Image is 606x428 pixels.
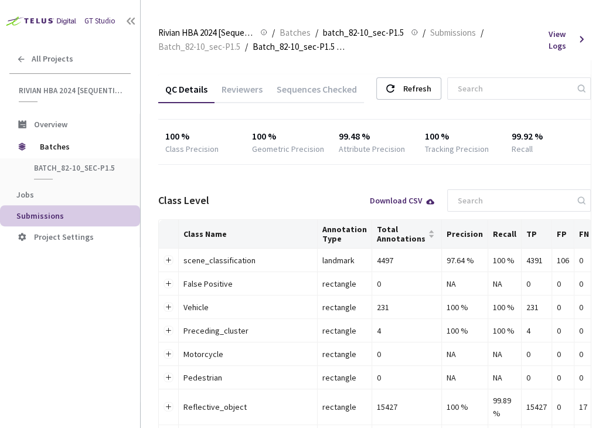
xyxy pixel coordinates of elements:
[164,402,173,412] button: Expand row
[34,232,94,242] span: Project Settings
[322,277,367,290] div: rectangle
[322,301,367,314] div: rectangle
[158,26,253,40] span: Rivian HBA 2024 [Sequential]
[493,301,516,314] div: 100 %
[403,78,431,99] div: Refresh
[183,277,312,290] div: False Positive
[377,301,437,314] div: 231
[512,129,584,143] div: 99.92 %
[493,348,516,361] div: NA
[179,220,318,249] th: Class Name
[425,129,497,143] div: 100 %
[526,400,547,413] div: 15427
[164,278,173,288] button: Expand row
[579,277,589,290] div: 0
[40,135,120,158] span: Batches
[557,277,569,290] div: 0
[493,277,516,290] div: NA
[526,254,547,267] div: 4391
[526,371,547,384] div: 0
[493,254,516,267] div: 100 %
[322,371,367,384] div: rectangle
[252,143,324,155] div: Geometric Precision
[183,254,312,267] div: scene_classification
[481,26,484,40] li: /
[370,196,435,205] div: Download CSV
[493,324,516,337] div: 100 %
[32,54,73,64] span: All Projects
[164,372,173,382] button: Expand row
[423,26,425,40] li: /
[164,349,173,358] button: Expand row
[447,301,483,314] div: 100 %
[372,220,442,249] th: Total Annotations
[322,348,367,361] div: rectangle
[425,143,489,155] div: Tracking Precision
[165,129,237,143] div: 100 %
[253,40,348,54] span: Batch_82-10_sec-P1.5 QC - [DATE]
[377,324,437,337] div: 4
[270,83,364,103] div: Sequences Checked
[493,394,516,420] div: 99.89 %
[447,400,483,413] div: 100 %
[377,348,437,361] div: 0
[183,348,312,361] div: Motorcycle
[277,26,313,39] a: Batches
[447,277,483,290] div: NA
[442,220,488,249] th: Precision
[322,324,367,337] div: rectangle
[158,193,209,208] div: Class Level
[164,302,173,311] button: Expand row
[34,119,67,130] span: Overview
[447,324,483,337] div: 100 %
[579,400,589,413] div: 17
[557,348,569,361] div: 0
[158,83,215,103] div: QC Details
[338,129,410,143] div: 99.48 %
[526,324,547,337] div: 4
[84,16,115,27] div: GT Studio
[183,371,312,384] div: Pedestrian
[280,26,311,40] span: Batches
[447,348,483,361] div: NA
[252,129,324,143] div: 100 %
[183,324,312,337] div: Preceding_cluster
[16,210,64,221] span: Submissions
[322,400,367,413] div: rectangle
[322,254,367,267] div: landmark
[215,83,270,103] div: Reviewers
[34,163,121,173] span: batch_82-10_sec-P1.5
[548,28,573,52] span: View Logs
[557,371,569,384] div: 0
[579,324,589,337] div: 0
[377,371,437,384] div: 0
[183,400,312,413] div: Reflective_object
[156,40,243,53] a: Batch_82-10_sec-P1.5
[323,26,404,40] span: batch_82-10_sec-P1.5
[447,371,483,384] div: NA
[574,220,594,249] th: FN
[338,143,404,155] div: Attribute Precision
[557,400,569,413] div: 0
[165,143,219,155] div: Class Precision
[488,220,522,249] th: Recall
[522,220,552,249] th: TP
[428,26,478,39] a: Submissions
[493,371,516,384] div: NA
[557,324,569,337] div: 0
[164,325,173,335] button: Expand row
[579,348,589,361] div: 0
[552,220,574,249] th: FP
[377,400,437,413] div: 15427
[315,26,318,40] li: /
[526,301,547,314] div: 231
[430,26,476,40] span: Submissions
[579,254,589,267] div: 0
[158,40,240,54] span: Batch_82-10_sec-P1.5
[19,86,124,96] span: Rivian HBA 2024 [Sequential]
[512,143,533,155] div: Recall
[447,254,483,267] div: 97.64 %
[557,254,569,267] div: 106
[377,277,437,290] div: 0
[272,26,275,40] li: /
